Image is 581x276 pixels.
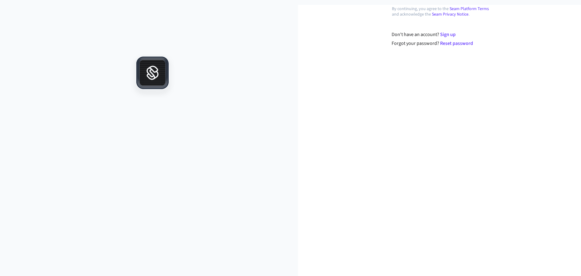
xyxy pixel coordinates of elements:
[392,6,494,17] p: By continuing, you agree to the and acknowledge the .
[432,11,468,17] a: Seam Privacy Notice
[440,40,473,47] a: Reset password
[392,31,494,38] div: Don't have an account?
[440,31,456,38] a: Sign up
[450,6,489,12] a: Seam Platform Terms
[392,40,494,47] div: Forgot your password?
